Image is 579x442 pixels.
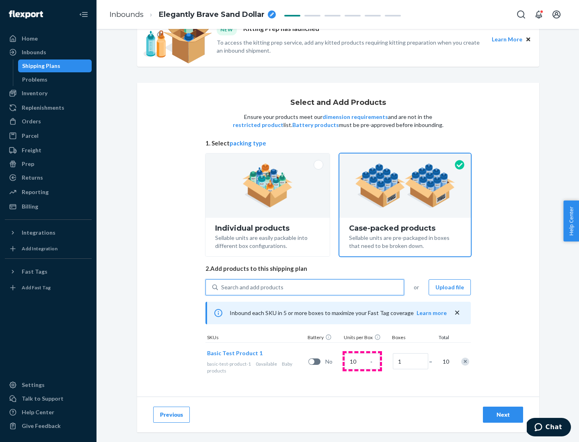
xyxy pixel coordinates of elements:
[22,188,49,196] div: Reporting
[5,129,92,142] a: Parcel
[22,245,57,252] div: Add Integration
[22,48,46,56] div: Inbounds
[483,407,523,423] button: Next
[490,411,516,419] div: Next
[5,406,92,419] a: Help Center
[22,395,64,403] div: Talk to Support
[207,349,263,357] button: Basic Test Product 1
[22,284,51,291] div: Add Fast Tag
[256,361,277,367] span: 0 available
[292,121,339,129] button: Battery products
[417,309,447,317] button: Learn more
[18,59,92,72] a: Shipping Plans
[22,381,45,389] div: Settings
[103,3,282,27] ol: breadcrumbs
[5,242,92,255] a: Add Integration
[5,419,92,432] button: Give Feedback
[76,6,92,23] button: Close Navigation
[205,264,471,273] span: 2. Add products to this shipping plan
[5,46,92,59] a: Inbounds
[5,265,92,278] button: Fast Tags
[22,62,60,70] div: Shipping Plans
[159,10,265,20] span: Elegantly Brave Sand Dollar
[5,144,92,157] a: Freight
[355,164,455,208] img: case-pack.59cecea509d18c883b923b81aeac6d0b.png
[5,186,92,198] a: Reporting
[5,200,92,213] a: Billing
[453,309,461,317] button: close
[429,358,437,366] span: =
[492,35,522,44] button: Learn More
[22,268,47,276] div: Fast Tags
[5,171,92,184] a: Returns
[5,379,92,391] a: Settings
[243,24,319,35] p: Kitting Prep has launched
[345,353,380,369] input: Case Quantity
[22,422,61,430] div: Give Feedback
[205,334,306,342] div: SKUs
[531,6,547,23] button: Open notifications
[22,76,47,84] div: Problems
[207,361,251,367] span: basic-test-product-1
[221,283,283,291] div: Search and add products
[5,392,92,405] button: Talk to Support
[22,146,41,154] div: Freight
[349,232,461,250] div: Sellable units are pre-packaged in boxes that need to be broken down.
[215,224,320,232] div: Individual products
[5,115,92,128] a: Orders
[233,121,283,129] button: restricted product
[207,350,263,356] span: Basic Test Product 1
[230,139,266,147] button: packing type
[22,35,38,43] div: Home
[390,334,431,342] div: Boxes
[18,73,92,86] a: Problems
[205,139,471,147] span: 1. Select
[5,281,92,294] a: Add Fast Tag
[563,201,579,241] button: Help Center
[22,104,64,112] div: Replenishments
[5,32,92,45] a: Home
[548,6,565,23] button: Open account menu
[215,232,320,250] div: Sellable units are easily packable into different box configurations.
[22,132,39,140] div: Parcel
[5,226,92,239] button: Integrations
[349,224,461,232] div: Case-packed products
[306,334,342,342] div: Battery
[441,358,449,366] span: 10
[217,39,485,55] p: To access the kitting prep service, add any kitted products requiring kitting preparation when yo...
[342,334,390,342] div: Units per Box
[524,35,533,44] button: Close
[22,89,47,97] div: Inventory
[22,160,34,168] div: Prep
[232,113,444,129] p: Ensure your products meet our and are not in the list. must be pre-approved before inbounding.
[5,101,92,114] a: Replenishments
[290,99,386,107] h1: Select and Add Products
[322,113,388,121] button: dimension requirements
[22,174,43,182] div: Returns
[5,158,92,170] a: Prep
[513,6,529,23] button: Open Search Box
[109,10,144,19] a: Inbounds
[414,283,419,291] span: or
[242,164,293,208] img: individual-pack.facf35554cb0f1810c75b2bd6df2d64e.png
[22,203,38,211] div: Billing
[22,229,55,237] div: Integrations
[325,358,341,366] span: No
[205,302,471,324] div: Inbound each SKU in 5 or more boxes to maximize your Fast Tag coverage
[393,353,428,369] input: Number of boxes
[207,360,305,374] div: Baby products
[461,358,469,366] div: Remove Item
[9,10,43,18] img: Flexport logo
[431,334,451,342] div: Total
[5,87,92,100] a: Inventory
[527,418,571,438] iframe: Opens a widget where you can chat to one of our agents
[217,24,237,35] div: NEW
[22,117,41,125] div: Orders
[22,408,54,416] div: Help Center
[429,279,471,295] button: Upload file
[153,407,190,423] button: Previous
